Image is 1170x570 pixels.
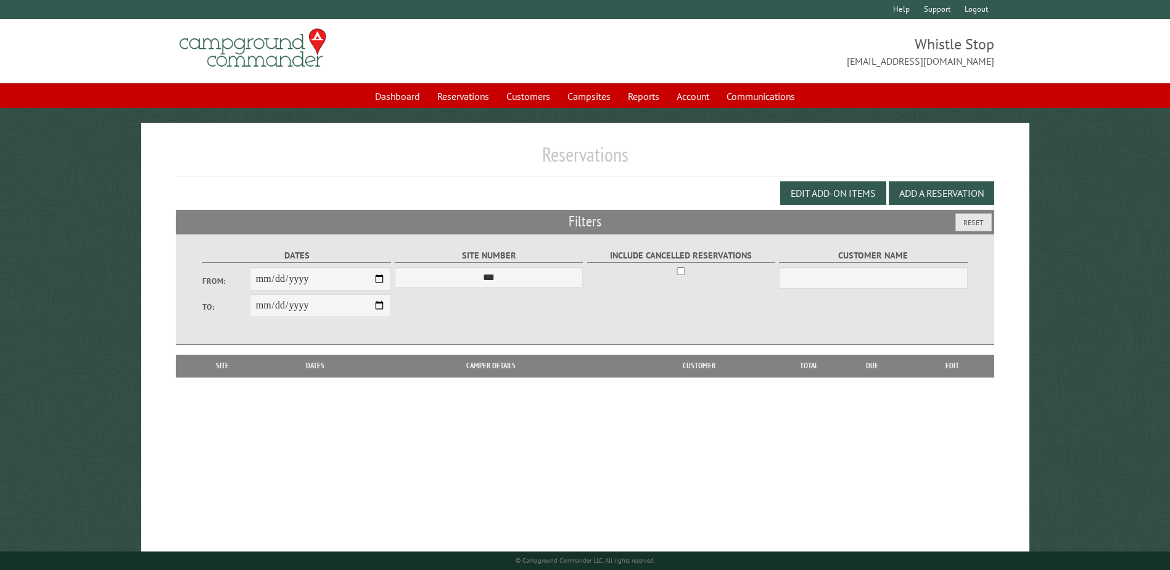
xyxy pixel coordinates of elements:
label: To: [202,301,249,313]
a: Account [669,85,717,108]
th: Edit [911,355,994,377]
button: Edit Add-on Items [780,181,886,205]
label: Include Cancelled Reservations [587,249,775,263]
a: Customers [499,85,558,108]
a: Campsites [560,85,618,108]
label: Dates [202,249,390,263]
th: Due [833,355,911,377]
th: Site [182,355,262,377]
a: Dashboard [368,85,427,108]
span: Whistle Stop [EMAIL_ADDRESS][DOMAIN_NAME] [585,34,994,68]
a: Reservations [430,85,496,108]
small: © Campground Commander LLC. All rights reserved. [516,556,655,564]
label: From: [202,275,249,287]
th: Customer [614,355,784,377]
h1: Reservations [176,142,994,176]
img: Campground Commander [176,24,330,72]
h2: Filters [176,210,994,233]
th: Camper Details [368,355,614,377]
button: Add a Reservation [889,181,994,205]
a: Communications [719,85,802,108]
th: Total [784,355,833,377]
button: Reset [955,213,992,231]
label: Customer Name [779,249,967,263]
label: Site Number [395,249,583,263]
a: Reports [620,85,667,108]
th: Dates [263,355,368,377]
